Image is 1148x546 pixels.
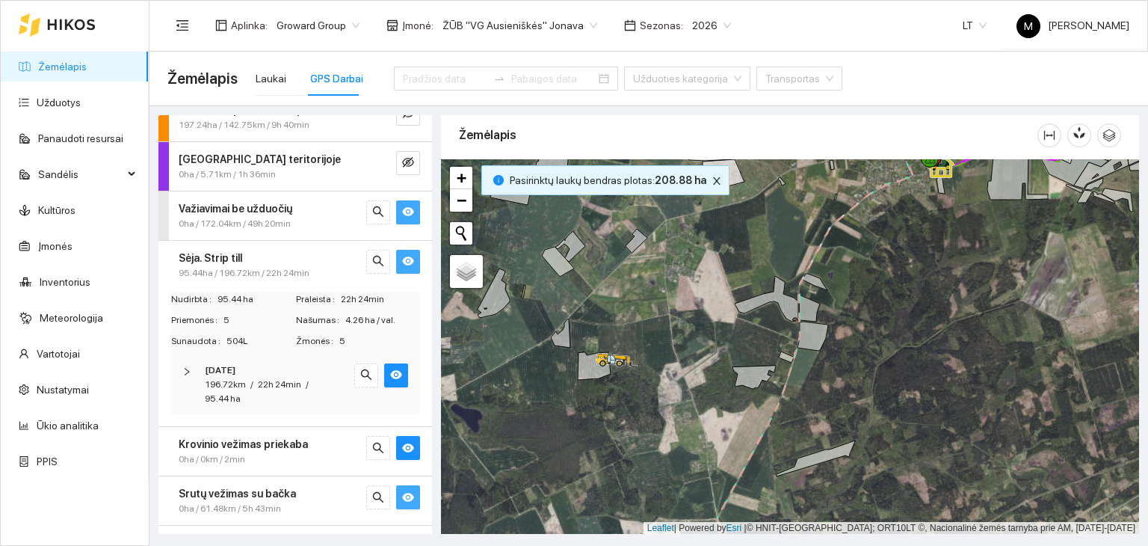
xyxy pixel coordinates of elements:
span: Įmonė : [402,17,433,34]
button: eye [396,436,420,460]
span: + [457,168,466,187]
strong: Krovinio vežimas priekaba [179,438,308,450]
span: eye [390,369,402,383]
span: search [372,206,384,220]
button: eye [384,364,408,387]
button: search [366,250,390,274]
a: Vartotojai [37,348,80,360]
strong: Važiavimai be užduočių [179,203,292,215]
div: Purškimas prikabinamu purkštuvu197.24ha / 142.75km / 9h 40mineye-invisible [158,93,432,141]
a: Inventorius [40,276,90,288]
span: Nudirbta [171,292,217,307]
span: Praleista [296,292,341,307]
button: column-width [1037,123,1061,147]
div: | Powered by © HNIT-[GEOGRAPHIC_DATA]; ORT10LT ©, Nacionalinė žemės tarnyba prie AM, [DATE]-[DATE] [644,522,1139,535]
input: Pradžios data [403,70,487,87]
span: ŽŪB "VG Ausieniškės" Jonava [442,14,597,37]
a: Meteorologija [40,312,103,324]
span: / [306,379,309,390]
strong: [DATE] [205,365,235,375]
a: Kultūros [38,204,75,216]
span: 4.26 ha / val. [345,313,419,328]
div: Sėja. Strip till95.44ha / 196.72km / 22h 24minsearcheye [158,241,432,289]
span: 0ha / 0km / 2min [179,453,245,467]
span: 5 [223,313,294,328]
span: swap-right [493,73,505,85]
a: Esri [726,523,742,533]
button: close [708,172,726,190]
span: M [1024,14,1033,38]
span: search [372,255,384,269]
div: Srutų vežimas su bačka0ha / 61.48km / 5h 43minsearcheye [158,476,432,525]
strong: Sėja. Strip till [179,252,242,264]
span: Žmonės [296,334,339,349]
span: 0ha / 172.04km / 49h 20min [179,217,291,231]
span: [PERSON_NAME] [1016,19,1129,31]
div: [GEOGRAPHIC_DATA] teritorijoje0ha / 5.71km / 1h 36mineye-invisible [158,142,432,191]
div: [DATE]196.72km/22h 24min/95.44 hasearcheye [170,355,420,415]
span: 22h 24min [341,292,419,307]
a: Žemėlapis [38,61,87,73]
span: calendar [624,19,636,31]
span: Sandėlis [38,159,123,189]
strong: Srutų vežimas su bačka [179,488,296,500]
span: right [182,367,191,376]
span: shop [386,19,398,31]
span: Našumas [296,313,345,328]
span: | [744,523,747,533]
span: Groward Group [277,14,359,37]
span: / [250,379,253,390]
span: 95.44 ha [217,292,294,307]
button: eye [396,485,420,509]
input: Pabaigos data [511,70,596,87]
span: Pasirinktų laukų bendras plotas : [510,172,706,188]
a: Nustatymai [37,384,89,396]
div: Krovinio vežimas priekaba0ha / 0km / 2minsearcheye [158,427,432,476]
a: Zoom in [450,167,472,189]
span: − [457,191,466,209]
span: 196.72km [205,379,246,390]
span: 2026 [692,14,731,37]
span: search [372,442,384,456]
span: Sezonas : [640,17,683,34]
button: search [366,436,390,460]
span: Aplinka : [231,17,268,34]
a: Layers [450,255,483,288]
div: Važiavimai be užduočių0ha / 172.04km / 49h 20minsearcheye [158,191,432,240]
span: LT [963,14,987,37]
span: eye-invisible [402,156,414,171]
span: column-width [1038,129,1061,141]
button: eye-invisible [396,151,420,175]
button: search [354,364,378,387]
span: search [372,491,384,506]
span: info-circle [493,175,504,185]
a: Zoom out [450,189,472,212]
span: menu-fold [176,19,189,32]
div: Žemėlapis [459,114,1037,156]
strong: [GEOGRAPHIC_DATA] teritorijoje [179,153,341,165]
div: Laukai [256,70,286,87]
a: Panaudoti resursai [38,132,123,144]
b: 208.88 ha [655,174,706,186]
button: search [366,485,390,509]
span: 95.44 ha [205,393,241,404]
span: layout [215,19,227,31]
div: GPS Darbai [310,70,363,87]
span: to [493,73,505,85]
button: Initiate a new search [450,222,472,245]
span: close [709,176,725,186]
a: PPIS [37,455,58,467]
span: 95.44ha / 196.72km / 22h 24min [179,266,309,280]
span: eye [402,255,414,269]
button: menu-fold [167,10,197,40]
span: 504L [226,334,294,349]
button: eye [396,250,420,274]
a: Užduotys [37,96,81,108]
button: search [366,200,390,224]
span: eye [402,206,414,220]
span: eye [402,442,414,456]
span: 22h 24min [258,379,301,390]
a: Leaflet [647,523,674,533]
span: 0ha / 5.71km / 1h 36min [179,168,276,182]
span: search [360,369,372,383]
